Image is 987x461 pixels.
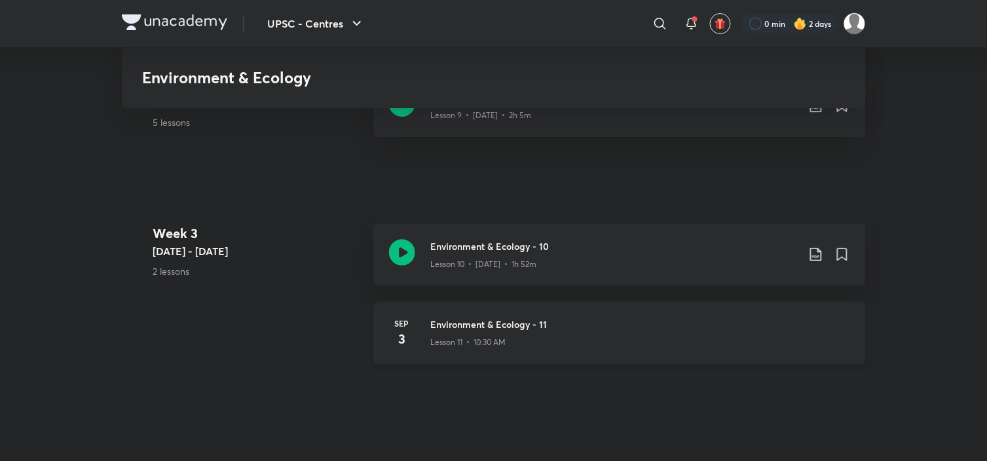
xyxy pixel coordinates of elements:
h3: Environment & Ecology - 10 [431,239,798,253]
h6: Sep [389,317,415,329]
button: avatar [710,13,731,34]
p: Lesson 10 • [DATE] • 1h 52m [431,258,537,270]
h5: [DATE] - [DATE] [153,243,363,259]
a: Company Logo [122,14,227,33]
a: Sep3Environment & Ecology - 11Lesson 11 • 10:30 AM [373,302,866,380]
p: 5 lessons [153,115,363,129]
p: Lesson 9 • [DATE] • 2h 5m [431,110,532,121]
button: UPSC - Centres [260,10,373,37]
img: streak [794,17,807,30]
img: Abhijeet Srivastav [844,12,866,35]
img: avatar [715,18,726,30]
a: Environment & Ecology - 9Lesson 9 • [DATE] • 2h 5m [373,75,866,153]
h3: Environment & Ecology - 11 [431,317,850,331]
p: 2 lessons [153,264,363,278]
p: Lesson 11 • 10:30 AM [431,336,506,348]
h3: Environment & Ecology [143,68,656,87]
h4: Week 3 [153,224,363,243]
h4: 3 [389,329,415,349]
a: Environment & Ecology - 10Lesson 10 • [DATE] • 1h 52m [373,224,866,302]
img: Company Logo [122,14,227,30]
